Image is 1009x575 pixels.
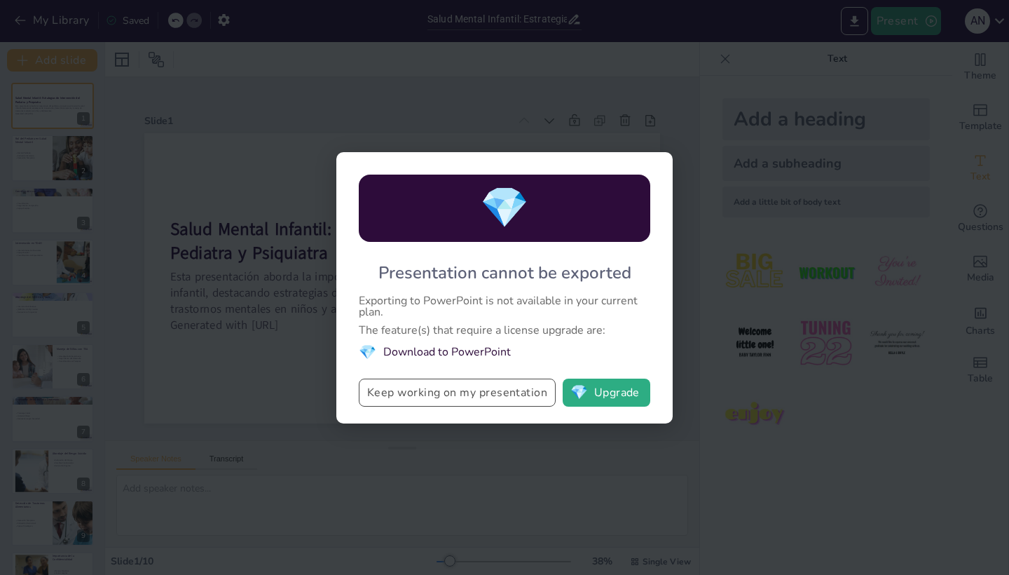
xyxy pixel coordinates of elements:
[378,262,631,284] div: Presentation cannot be exported
[563,379,650,407] button: diamondUpgrade
[359,343,376,362] span: diamond
[480,181,529,235] span: diamond
[359,325,650,336] div: The feature(s) that require a license upgrade are:
[570,386,588,400] span: diamond
[359,343,650,362] li: Download to PowerPoint
[359,379,556,407] button: Keep working on my presentation
[359,295,650,318] div: Exporting to PowerPoint is not available in your current plan.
